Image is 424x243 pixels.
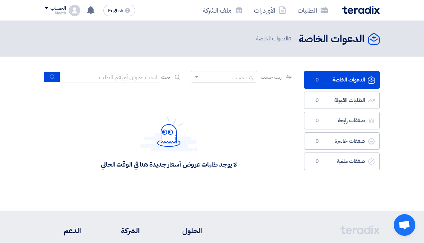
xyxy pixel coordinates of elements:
a: صفقات ملغية0 [304,153,380,170]
img: Hello [140,116,198,151]
div: الحساب [50,5,66,12]
a: الطلبات المقبولة0 [304,92,380,109]
button: English [103,5,135,16]
span: 0 [313,138,322,145]
img: Teradix logo [342,6,380,14]
div: رتب حسب [232,74,253,81]
a: صفقات خاسرة0 [304,132,380,150]
input: ابحث بعنوان أو رقم الطلب [60,72,161,83]
span: 0 [313,117,322,124]
li: الدعم [45,225,81,236]
a: الدعوات الخاصة0 [304,71,380,89]
div: Open chat [394,214,415,236]
div: لا يوجد طلبات عروض أسعار جديدة هنا في الوقت الحالي [101,160,237,168]
a: الأوردرات [248,2,292,19]
span: 0 [288,35,291,43]
span: English [108,8,123,13]
span: بحث [161,73,170,81]
li: الحلول [161,225,202,236]
span: 0 [313,158,322,165]
span: 0 [313,76,322,84]
a: صفقات رابحة0 [304,112,380,129]
h2: الدعوات الخاصة [299,32,365,46]
li: الشركة [102,225,140,236]
span: 0 [313,97,322,104]
span: الدعوات الخاصة [256,35,293,43]
a: الطلبات [292,2,334,19]
div: Moath [45,11,66,15]
span: رتب حسب [261,73,281,81]
img: profile_test.png [69,5,80,16]
a: ملف الشركة [197,2,248,19]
